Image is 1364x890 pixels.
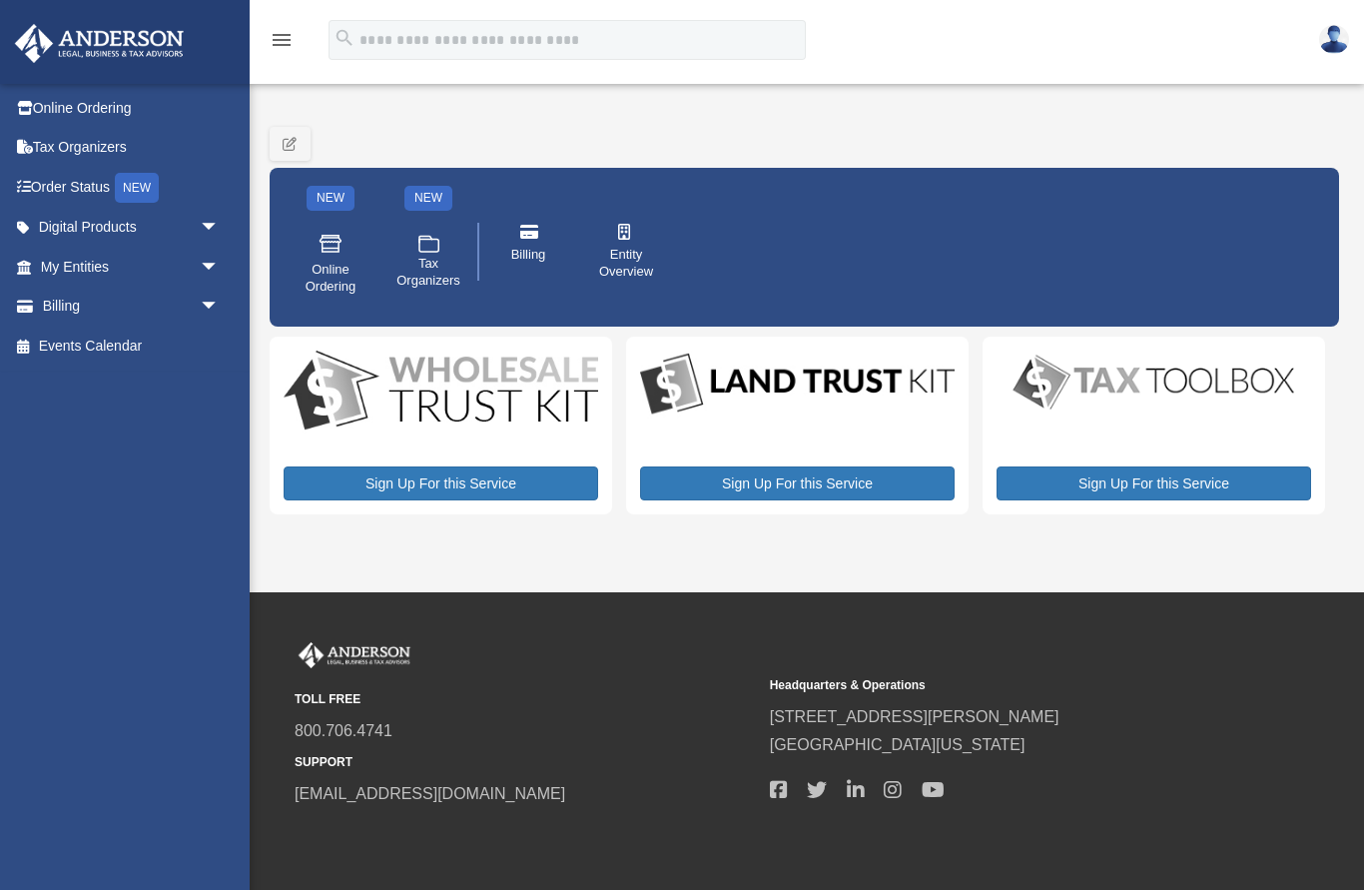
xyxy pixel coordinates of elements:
a: My Entitiesarrow_drop_down [14,247,250,287]
small: Headquarters & Operations [770,675,1231,696]
a: Entity Overview [584,210,668,294]
a: Digital Productsarrow_drop_down [14,208,240,248]
span: arrow_drop_down [200,287,240,328]
a: Events Calendar [14,326,250,366]
a: Tax Organizers [14,128,250,168]
div: NEW [404,186,452,211]
div: NEW [115,173,159,203]
i: menu [270,28,294,52]
i: search [334,27,355,49]
a: Sign Up For this Service [284,466,598,500]
a: Billingarrow_drop_down [14,287,250,327]
a: Tax Organizers [386,218,470,310]
img: User Pic [1319,25,1349,54]
small: SUPPORT [295,752,756,773]
a: [GEOGRAPHIC_DATA][US_STATE] [770,736,1025,753]
a: [EMAIL_ADDRESS][DOMAIN_NAME] [295,785,565,802]
span: arrow_drop_down [200,208,240,249]
a: Online Ordering [14,88,250,128]
a: Sign Up For this Service [997,466,1311,500]
div: NEW [307,186,354,211]
a: Billing [486,210,570,294]
a: [STREET_ADDRESS][PERSON_NAME] [770,708,1059,725]
span: Entity Overview [598,247,654,281]
img: Anderson Advisors Platinum Portal [9,24,190,63]
img: taxtoolbox_new-1.webp [997,351,1311,414]
a: Online Ordering [289,218,372,310]
img: Anderson Advisors Platinum Portal [295,642,414,668]
a: menu [270,35,294,52]
span: arrow_drop_down [200,247,240,288]
img: WS-Trust-Kit-lgo-1.jpg [284,351,598,434]
a: Sign Up For this Service [640,466,955,500]
img: LandTrust_lgo-1.jpg [640,351,955,419]
span: Online Ordering [303,262,358,296]
a: Order StatusNEW [14,167,250,208]
a: 800.706.4741 [295,722,392,739]
span: Billing [511,247,546,264]
small: TOLL FREE [295,689,756,710]
span: Tax Organizers [396,256,460,290]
